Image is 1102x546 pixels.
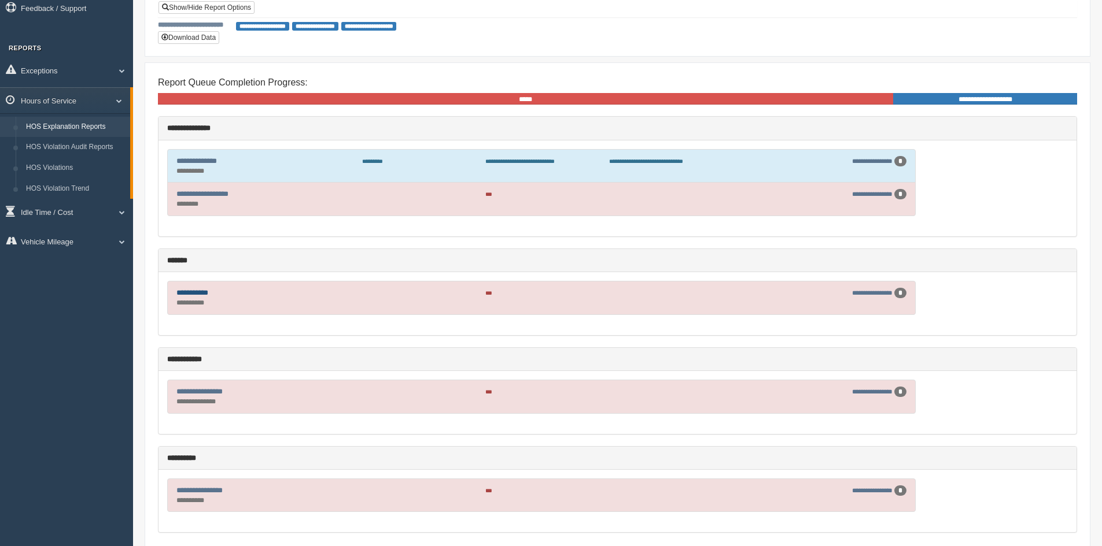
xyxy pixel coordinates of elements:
a: HOS Violations [21,158,130,179]
h4: Report Queue Completion Progress: [158,77,1077,88]
button: Download Data [158,31,219,44]
a: HOS Explanation Reports [21,117,130,138]
a: HOS Violation Audit Reports [21,137,130,158]
a: HOS Violation Trend [21,179,130,199]
a: Show/Hide Report Options [159,1,255,14]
